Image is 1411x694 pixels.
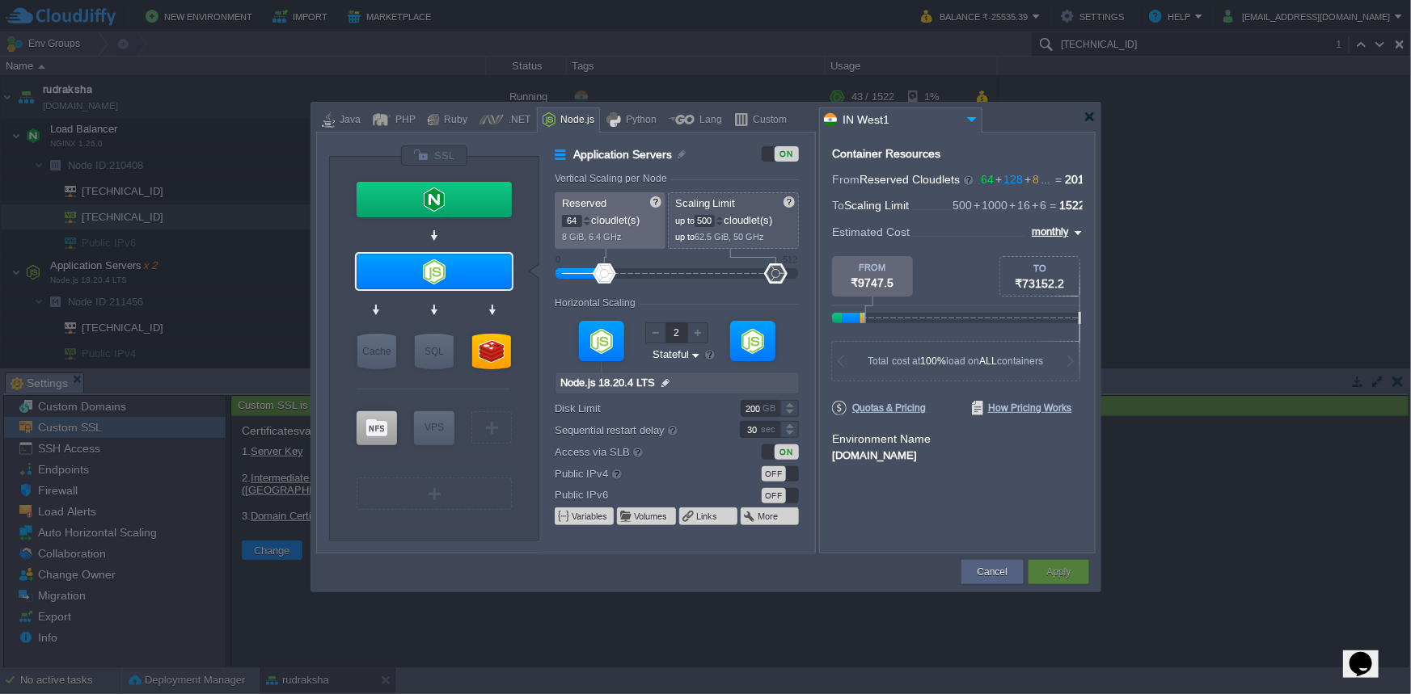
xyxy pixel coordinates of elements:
[972,199,982,212] span: +
[675,210,793,227] p: cloudlet(s)
[621,108,657,132] div: Python
[763,401,779,416] div: GB
[562,232,622,242] span: 8 GiB, 6.4 GHz
[775,444,799,460] div: ON
[761,422,779,437] div: sec
[844,199,909,212] span: Scaling Limit
[472,334,511,369] div: NoSQL Databases
[1008,199,1030,212] span: 16
[1039,173,1052,186] span: ...
[832,148,940,160] div: Container Resources
[556,108,594,132] div: Node.js
[562,210,660,227] p: cloudlet(s)
[634,510,669,523] button: Volumes
[415,334,454,369] div: SQL Databases
[832,401,927,415] span: Quotas & Pricing
[1052,173,1065,186] span: =
[758,510,779,523] button: More
[414,411,454,444] div: VPS
[832,432,931,445] label: Environment Name
[832,173,860,186] span: From
[357,182,512,217] div: Load Balancer
[555,465,719,482] label: Public IPv4
[572,510,609,523] button: Variables
[439,108,467,132] div: Ruby
[675,197,736,209] span: Scaling Limit
[555,297,640,309] div: Horizontal Scaling
[391,108,416,132] div: PHP
[471,411,512,444] div: Create New Layer
[555,486,719,503] label: Public IPv6
[555,443,719,461] label: Access via SLB
[357,254,512,289] div: Application Servers
[414,411,454,445] div: Elastic VPS
[1030,199,1046,212] span: 6
[1008,199,1017,212] span: +
[415,334,454,369] div: SQL
[562,197,606,209] span: Reserved
[555,173,671,184] div: Vertical Scaling per Node
[357,477,512,510] div: Create New Layer
[357,411,397,445] div: Storage Containers
[1065,173,1084,186] span: 201
[675,216,695,225] span: up to
[832,263,913,272] div: FROM
[555,421,719,439] label: Sequential restart delay
[978,564,1008,580] button: Cancel
[696,510,719,523] button: Links
[695,108,722,132] div: Lang
[1059,199,1085,212] span: 1522
[335,108,361,132] div: Java
[556,254,560,264] div: 0
[775,146,799,162] div: ON
[357,334,396,369] div: Cache
[832,199,844,212] span: To
[1000,263,1079,273] div: TO
[994,173,1003,186] span: +
[981,173,994,186] span: 64
[504,108,530,132] div: .NET
[748,108,787,132] div: Custom
[1030,199,1040,212] span: +
[832,447,1083,461] div: [DOMAIN_NAME]
[675,232,695,242] span: up to
[1016,277,1065,290] span: ₹73152.2
[762,466,786,482] div: OFF
[1023,173,1039,186] span: 8
[555,400,719,417] label: Disk Limit
[1023,173,1033,186] span: +
[1046,564,1071,580] button: Apply
[972,199,1008,212] span: 1000
[860,173,975,186] span: Reserved Cloudlets
[972,401,1072,415] span: How Pricing Works
[994,173,1023,186] span: 128
[1343,629,1395,678] iframe: chat widget
[1046,199,1059,212] span: =
[832,223,910,241] span: Estimated Cost
[953,199,972,212] span: 500
[851,276,894,289] span: ₹9747.5
[783,254,797,264] div: 512
[695,232,764,242] span: 62.5 GiB, 50 GHz
[762,488,786,503] div: OFF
